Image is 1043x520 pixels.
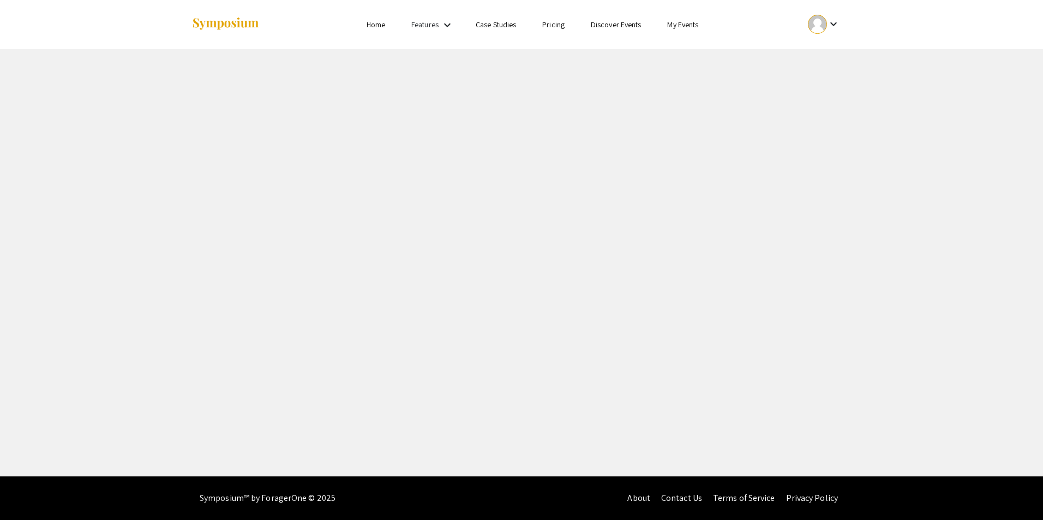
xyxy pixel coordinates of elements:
a: My Events [667,20,698,29]
img: Symposium by ForagerOne [191,17,260,32]
div: Symposium™ by ForagerOne © 2025 [200,476,335,520]
a: Discover Events [591,20,642,29]
a: Features [411,20,439,29]
a: Contact Us [661,492,702,504]
a: Pricing [542,20,565,29]
mat-icon: Expand Features list [441,19,454,32]
a: Privacy Policy [786,492,838,504]
a: Home [367,20,385,29]
mat-icon: Expand account dropdown [827,17,840,31]
a: About [627,492,650,504]
button: Expand account dropdown [796,12,852,37]
a: Terms of Service [713,492,775,504]
a: Case Studies [476,20,516,29]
